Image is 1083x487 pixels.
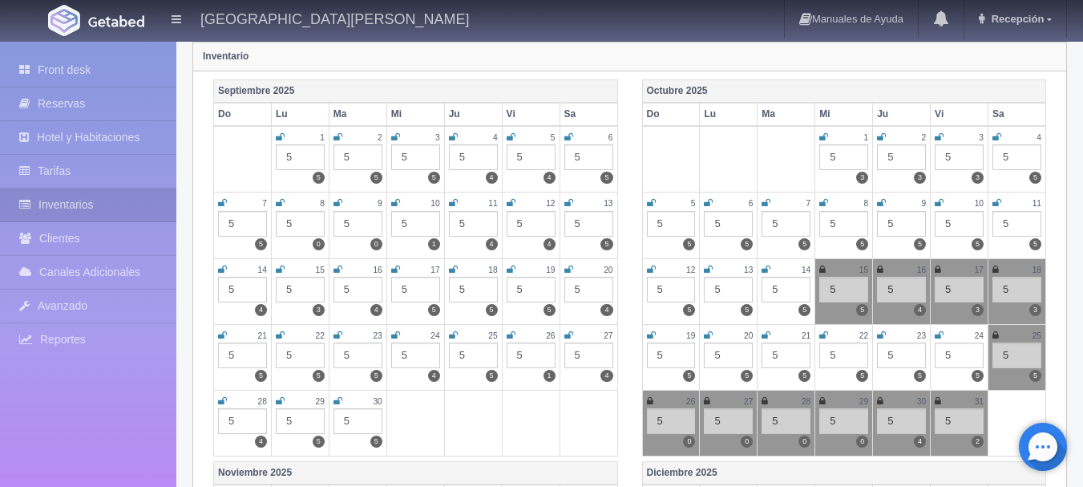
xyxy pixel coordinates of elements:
label: 5 [972,370,984,382]
label: 4 [428,370,440,382]
small: 11 [488,199,497,208]
label: 5 [683,370,695,382]
th: Octubre 2025 [642,79,1046,103]
h4: [GEOGRAPHIC_DATA][PERSON_NAME] [200,8,469,28]
div: 5 [276,408,325,434]
th: Do [214,103,272,126]
label: 5 [798,304,810,316]
small: 28 [802,397,810,406]
small: 4 [1037,133,1041,142]
label: 5 [1029,238,1041,250]
div: 5 [647,343,696,368]
th: Mi [815,103,873,126]
th: Sa [560,103,617,126]
label: 0 [370,238,382,250]
small: 20 [744,331,753,340]
div: 5 [762,211,810,237]
small: 5 [691,199,696,208]
label: 5 [313,172,325,184]
small: 19 [546,266,555,274]
div: 5 [935,144,984,170]
th: Noviembre 2025 [214,461,618,485]
th: Ju [444,103,502,126]
small: 28 [258,397,267,406]
div: 5 [333,408,382,434]
small: 6 [608,133,613,142]
label: 5 [914,238,926,250]
label: 4 [486,238,498,250]
th: Vi [931,103,988,126]
label: 5 [741,238,753,250]
label: 0 [856,436,868,448]
div: 5 [762,277,810,302]
small: 3 [979,133,984,142]
div: 5 [218,211,267,237]
small: 10 [430,199,439,208]
small: 13 [744,266,753,274]
small: 7 [806,199,811,208]
small: 11 [1032,199,1041,208]
div: 5 [276,343,325,368]
label: 5 [370,172,382,184]
small: 17 [430,266,439,274]
label: 5 [544,304,556,316]
div: 5 [218,343,267,368]
small: 14 [802,266,810,274]
label: 5 [683,238,695,250]
div: 5 [877,408,926,434]
div: 5 [992,277,1041,302]
div: 5 [877,277,926,302]
label: 5 [741,304,753,316]
div: 5 [819,343,868,368]
div: 5 [333,343,382,368]
div: 5 [877,144,926,170]
label: 3 [313,304,325,316]
label: 4 [255,304,267,316]
small: 23 [917,331,926,340]
th: Do [642,103,700,126]
div: 5 [507,144,556,170]
small: 29 [316,397,325,406]
label: 5 [914,370,926,382]
label: 1 [428,238,440,250]
div: 5 [333,211,382,237]
small: 9 [921,199,926,208]
div: 5 [992,144,1041,170]
div: 5 [564,343,613,368]
th: Sa [988,103,1046,126]
div: 5 [449,277,498,302]
label: 5 [972,238,984,250]
th: Lu [700,103,758,126]
small: 16 [373,266,382,274]
div: 5 [819,408,868,434]
label: 4 [600,304,612,316]
label: 5 [856,304,868,316]
small: 18 [1032,266,1041,274]
small: 7 [262,199,267,208]
img: Getabed [88,15,144,27]
small: 1 [320,133,325,142]
label: 0 [798,436,810,448]
th: Lu [271,103,329,126]
small: 4 [493,133,498,142]
div: 5 [449,343,498,368]
label: 5 [798,238,810,250]
label: 4 [544,172,556,184]
small: 18 [488,266,497,274]
div: 5 [333,277,382,302]
strong: Inventario [203,51,249,62]
div: 5 [762,343,810,368]
label: 5 [600,238,612,250]
small: 27 [604,331,612,340]
div: 5 [391,211,440,237]
small: 24 [975,331,984,340]
div: 5 [276,277,325,302]
label: 5 [600,172,612,184]
div: 5 [391,343,440,368]
div: 5 [877,211,926,237]
small: 21 [802,331,810,340]
div: 5 [935,277,984,302]
div: 5 [276,144,325,170]
label: 5 [741,370,753,382]
div: 5 [218,408,267,434]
